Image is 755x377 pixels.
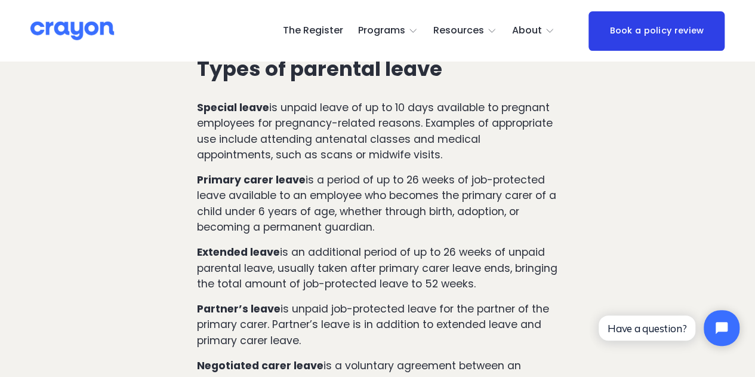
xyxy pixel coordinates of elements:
strong: Special leave [197,100,269,115]
a: Book a policy review [588,11,725,51]
span: Programs [358,22,405,39]
span: Resources [433,22,484,39]
a: folder dropdown [512,22,555,41]
img: Crayon [30,20,114,41]
a: The Register [282,22,343,41]
strong: Partner’s leave [197,302,281,316]
strong: Extended leave [197,245,280,259]
span: About [512,22,542,39]
p: is unpaid job-protected leave for the partner of the primary carer. Partner’s leave is in additio... [197,301,558,348]
p: is unpaid leave of up to 10 days available to pregnant employees for pregnancy-related reasons. E... [197,100,558,163]
strong: Primary carer leave [197,173,306,187]
p: is an additional period of up to 26 weeks of unpaid parental leave, usually taken after primary c... [197,244,558,292]
a: folder dropdown [358,22,418,41]
a: folder dropdown [433,22,497,41]
p: is a period of up to 26 weeks of job-protected leave available to an employee who becomes the pri... [197,172,558,235]
strong: Negotiated carer leave [197,358,323,373]
strong: Types of parental leave [197,54,442,83]
iframe: Tidio Chat [588,300,750,356]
